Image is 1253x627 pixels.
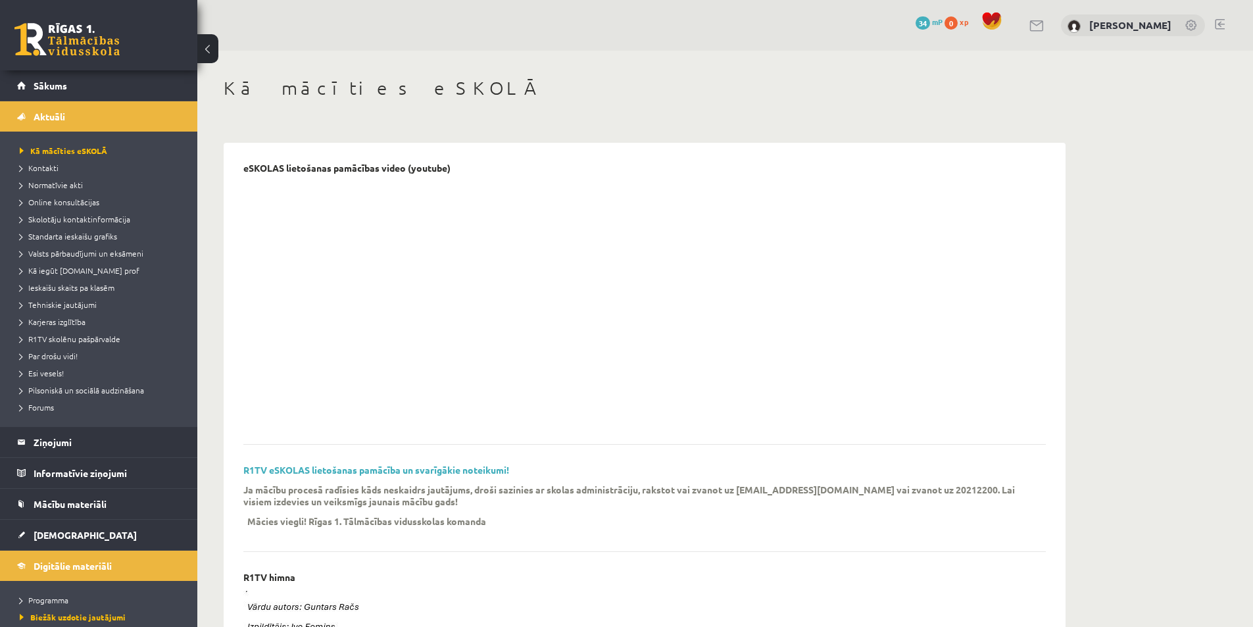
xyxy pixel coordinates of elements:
span: Programma [20,595,68,605]
a: Programma [20,594,184,606]
a: Aktuāli [17,101,181,132]
a: Standarta ieskaišu grafiks [20,230,184,242]
a: Rīgas 1. Tālmācības vidusskola [14,23,120,56]
a: Forums [20,401,184,413]
a: Kā mācīties eSKOLĀ [20,145,184,157]
a: Esi vesels! [20,367,184,379]
a: R1TV eSKOLAS lietošanas pamācība un svarīgākie noteikumi! [243,464,509,476]
p: eSKOLAS lietošanas pamācības video (youtube) [243,163,451,174]
p: R1TV himna [243,572,295,583]
span: R1TV skolēnu pašpārvalde [20,334,120,344]
span: Kontakti [20,163,59,173]
a: Mācību materiāli [17,489,181,519]
span: Ieskaišu skaits pa klasēm [20,282,114,293]
a: Ziņojumi [17,427,181,457]
span: Online konsultācijas [20,197,99,207]
a: Pilsoniskā un sociālā audzināšana [20,384,184,396]
span: 34 [916,16,930,30]
a: Digitālie materiāli [17,551,181,581]
a: Karjeras izglītība [20,316,184,328]
a: Ieskaišu skaits pa klasēm [20,282,184,293]
span: [DEMOGRAPHIC_DATA] [34,529,137,541]
a: Biežāk uzdotie jautājumi [20,611,184,623]
span: Karjeras izglītība [20,316,86,327]
span: Pilsoniskā un sociālā audzināšana [20,385,144,395]
p: Rīgas 1. Tālmācības vidusskolas komanda [308,515,486,527]
a: Kontakti [20,162,184,174]
legend: Informatīvie ziņojumi [34,458,181,488]
span: Normatīvie akti [20,180,83,190]
a: Online konsultācijas [20,196,184,208]
a: Tehniskie jautājumi [20,299,184,311]
span: Aktuāli [34,111,65,122]
a: 0 xp [945,16,975,27]
a: [PERSON_NAME] [1089,18,1171,32]
span: Valsts pārbaudījumi un eksāmeni [20,248,143,259]
span: xp [960,16,968,27]
a: Valsts pārbaudījumi un eksāmeni [20,247,184,259]
span: Biežāk uzdotie jautājumi [20,612,126,622]
span: Kā iegūt [DOMAIN_NAME] prof [20,265,139,276]
a: Kā iegūt [DOMAIN_NAME] prof [20,264,184,276]
span: Standarta ieskaišu grafiks [20,231,117,241]
a: Par drošu vidi! [20,350,184,362]
img: Jana Baranova [1068,20,1081,33]
span: Forums [20,402,54,413]
span: Tehniskie jautājumi [20,299,97,310]
p: Ja mācību procesā radīsies kāds neskaidrs jautājums, droši sazinies ar skolas administrāciju, rak... [243,484,1026,507]
a: Skolotāju kontaktinformācija [20,213,184,225]
span: Kā mācīties eSKOLĀ [20,145,107,156]
a: 34 mP [916,16,943,27]
h1: Kā mācīties eSKOLĀ [224,77,1066,99]
span: Mācību materiāli [34,498,107,510]
a: Sākums [17,70,181,101]
a: R1TV skolēnu pašpārvalde [20,333,184,345]
span: Par drošu vidi! [20,351,78,361]
span: mP [932,16,943,27]
a: Normatīvie akti [20,179,184,191]
span: Esi vesels! [20,368,64,378]
span: Digitālie materiāli [34,560,112,572]
p: Mācies viegli! [247,515,307,527]
legend: Ziņojumi [34,427,181,457]
a: Informatīvie ziņojumi [17,458,181,488]
a: [DEMOGRAPHIC_DATA] [17,520,181,550]
span: Sākums [34,80,67,91]
span: Skolotāju kontaktinformācija [20,214,130,224]
span: 0 [945,16,958,30]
